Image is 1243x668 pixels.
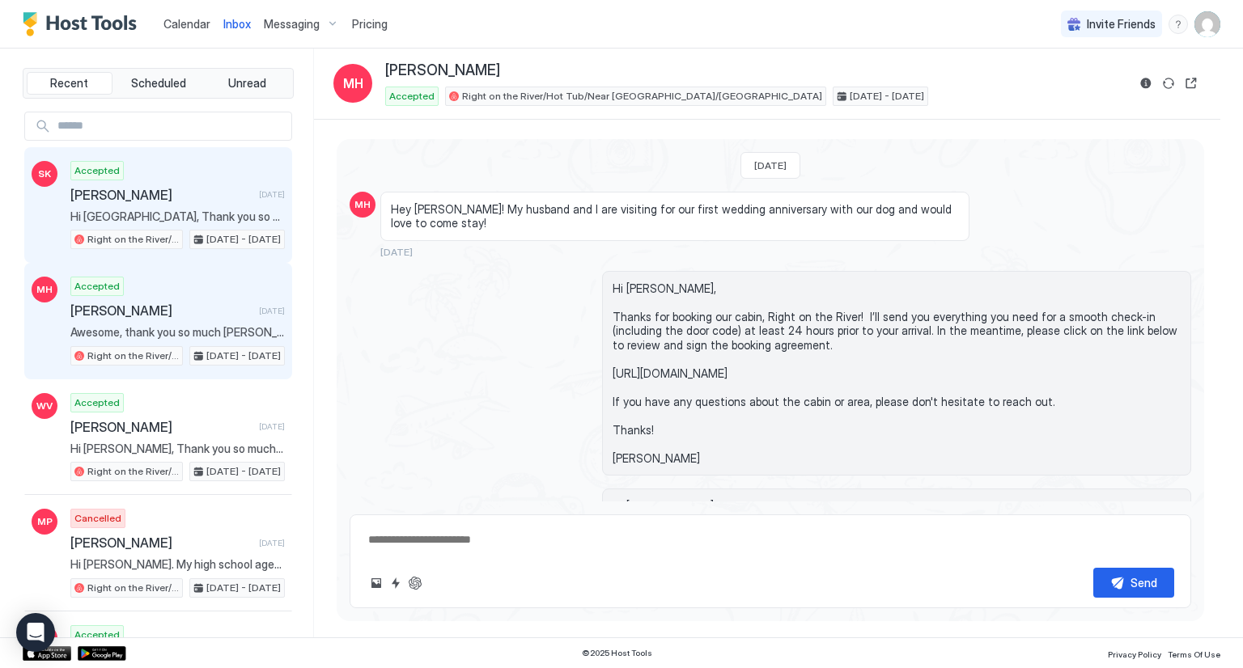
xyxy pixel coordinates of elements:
[1194,11,1220,37] div: User profile
[206,349,281,363] span: [DATE] - [DATE]
[259,189,285,200] span: [DATE]
[163,17,210,31] span: Calendar
[582,648,652,658] span: © 2025 Host Tools
[1108,645,1161,662] a: Privacy Policy
[74,279,120,294] span: Accepted
[206,232,281,247] span: [DATE] - [DATE]
[462,89,822,104] span: Right on the River/Hot Tub/Near [GEOGRAPHIC_DATA]/[GEOGRAPHIC_DATA]
[116,72,202,95] button: Scheduled
[352,17,388,32] span: Pricing
[87,349,179,363] span: Right on the River/Hot Tub/Near [GEOGRAPHIC_DATA]/[GEOGRAPHIC_DATA]
[1159,74,1178,93] button: Sync reservation
[613,281,1181,466] span: Hi [PERSON_NAME], Thanks for booking our cabin, Right on the River! I’ll send you everything you ...
[259,306,285,316] span: [DATE]
[70,442,285,456] span: Hi [PERSON_NAME], Thank you so much for choosing to stay at our cabin while in [GEOGRAPHIC_DATA]....
[27,72,112,95] button: Recent
[70,302,252,319] span: [PERSON_NAME]
[36,282,53,297] span: MH
[228,76,266,91] span: Unread
[391,202,959,230] span: Hey [PERSON_NAME]! My husband and I are visiting for our first wedding anniversary with our dog a...
[78,646,126,661] a: Google Play Store
[204,72,290,95] button: Unread
[1136,74,1156,93] button: Reservation information
[380,246,413,258] span: [DATE]
[259,421,285,432] span: [DATE]
[405,573,425,593] button: ChatGPT Auto Reply
[206,464,281,479] span: [DATE] - [DATE]
[74,511,121,526] span: Cancelled
[38,167,51,181] span: SK
[1168,649,1220,659] span: Terms Of Use
[754,159,787,171] span: [DATE]
[16,613,55,652] div: Open Intercom Messenger
[70,557,285,572] span: Hi [PERSON_NAME]. My high school aged daughter and I live in [GEOGRAPHIC_DATA]. We’ll be heading ...
[354,197,371,212] span: MH
[1093,568,1174,598] button: Send
[37,514,53,529] span: MP
[1168,645,1220,662] a: Terms Of Use
[385,61,500,80] span: [PERSON_NAME]
[264,17,320,32] span: Messaging
[23,68,294,99] div: tab-group
[51,112,291,140] input: Input Field
[50,76,88,91] span: Recent
[343,74,363,93] span: MH
[74,628,120,642] span: Accepted
[1108,649,1161,659] span: Privacy Policy
[74,395,120,410] span: Accepted
[386,573,405,593] button: Quick reply
[131,76,186,91] span: Scheduled
[1087,17,1156,32] span: Invite Friends
[74,163,120,178] span: Accepted
[23,12,144,36] a: Host Tools Logo
[223,17,251,31] span: Inbox
[87,464,179,479] span: Right on the River/Hot Tub/Near [GEOGRAPHIC_DATA]/[GEOGRAPHIC_DATA]
[87,232,179,247] span: Right on the River/Hot Tub/Near [GEOGRAPHIC_DATA]/[GEOGRAPHIC_DATA]
[70,419,252,435] span: [PERSON_NAME]
[1131,574,1157,591] div: Send
[163,15,210,32] a: Calendar
[23,646,71,661] a: App Store
[223,15,251,32] a: Inbox
[613,499,1181,612] span: Hi [PERSON_NAME], We just got a new booking at [PERSON_NAME]. Can you please clean Right on the R...
[850,89,924,104] span: [DATE] - [DATE]
[70,325,285,340] span: Awesome, thank you so much [PERSON_NAME]!
[70,187,252,203] span: [PERSON_NAME]
[87,581,179,595] span: Right on the River/Hot Tub/Near [GEOGRAPHIC_DATA]/[GEOGRAPHIC_DATA]
[36,399,53,413] span: WV
[367,573,386,593] button: Upload image
[70,209,285,224] span: Hi [GEOGRAPHIC_DATA], Thank you so much for choosing to stay at our cabin while in [GEOGRAPHIC_DA...
[1181,74,1201,93] button: Open reservation
[1169,15,1188,34] div: menu
[389,89,435,104] span: Accepted
[70,535,252,551] span: [PERSON_NAME]
[206,581,281,595] span: [DATE] - [DATE]
[259,538,285,548] span: [DATE]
